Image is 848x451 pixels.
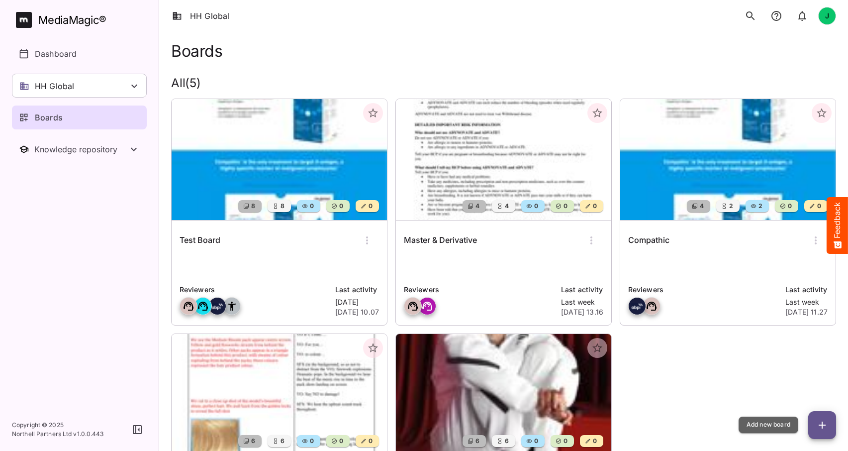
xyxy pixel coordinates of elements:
div: J [818,7,836,25]
p: Reviewers [404,284,555,295]
p: [DATE] 11.27 [785,307,828,317]
div: Knowledge repository [34,144,128,154]
button: notifications [792,6,812,26]
p: Reviewers [180,284,329,295]
a: Dashboard [12,42,147,66]
span: 0 [563,436,567,446]
p: [DATE] 10.07 [335,307,379,317]
nav: Knowledge repository [12,137,147,161]
span: 0 [309,201,314,211]
p: Dashboard [35,48,77,60]
span: 4 [699,201,704,211]
span: 0 [309,436,314,446]
h6: Test Board [180,234,220,247]
img: Master & Derivative [396,99,611,220]
p: Last week [561,297,603,307]
span: 6 [474,436,479,446]
span: 0 [592,436,597,446]
span: 0 [533,436,538,446]
span: 6 [280,436,284,446]
button: notifications [766,6,786,26]
span: 0 [368,436,373,446]
p: Boards [35,112,63,123]
p: [DATE] 13.16 [561,307,603,317]
h6: Compathic [628,234,669,247]
h1: Boards [171,42,222,60]
span: 2 [728,201,733,211]
p: Northell Partners Ltd v 1.0.0.443 [12,430,104,439]
p: Last activity [335,284,379,295]
p: Last activity [785,284,828,295]
p: Reviewers [628,284,779,295]
span: 4 [474,201,479,211]
span: 0 [563,201,567,211]
p: HH Global [35,80,74,92]
p: Copyright © 2025 [12,421,104,430]
span: 0 [338,201,343,211]
div: Add new board [739,417,798,433]
span: 8 [280,201,284,211]
button: search [741,6,760,26]
img: Compathic [620,99,836,220]
span: 0 [592,201,597,211]
h6: Master & Derivative [404,234,477,247]
img: Test Board [172,99,387,220]
span: 0 [338,436,343,446]
span: 0 [368,201,373,211]
span: 2 [757,201,762,211]
p: [DATE] [335,297,379,307]
a: Boards [12,106,147,129]
span: 0 [533,201,538,211]
div: MediaMagic ® [38,12,106,28]
h2: All ( 5 ) [171,76,836,91]
p: Last week [785,297,828,307]
span: 4 [504,201,509,211]
p: Last activity [561,284,603,295]
span: 6 [250,436,255,446]
span: 6 [504,436,509,446]
span: 8 [250,201,255,211]
button: Toggle Knowledge repository [12,137,147,161]
button: Feedback [827,197,848,254]
a: MediaMagic® [16,12,147,28]
span: 0 [816,201,821,211]
span: 0 [787,201,792,211]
